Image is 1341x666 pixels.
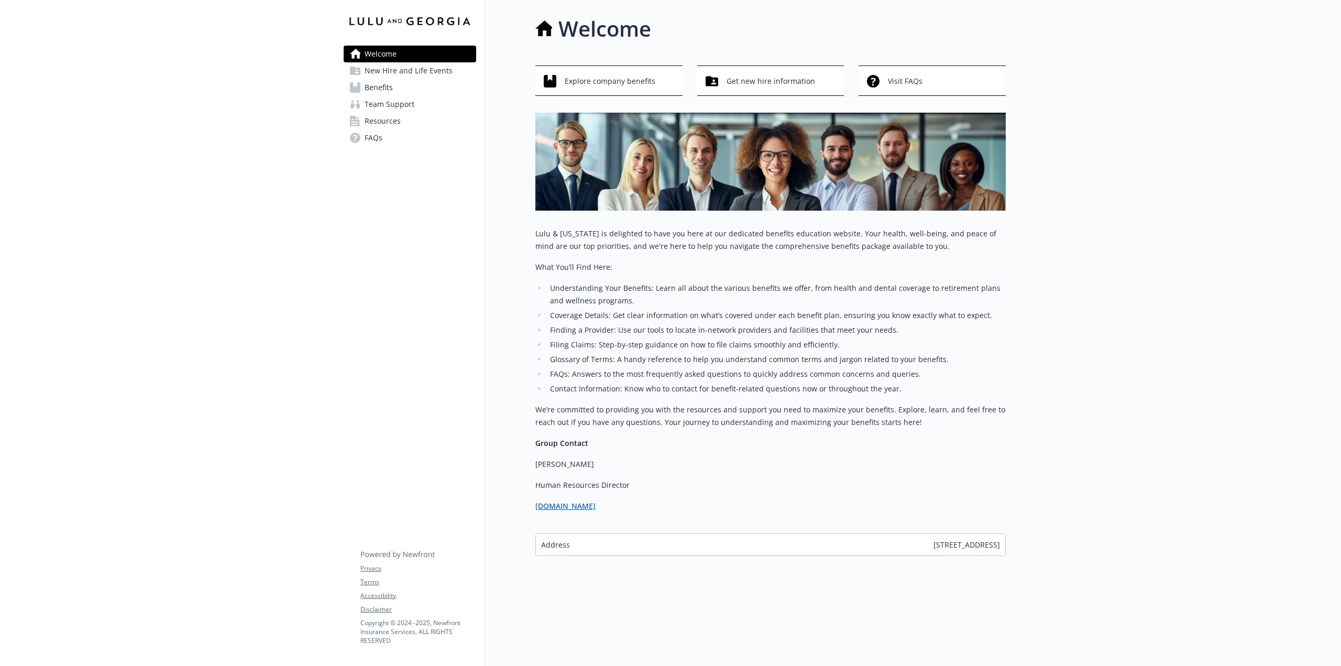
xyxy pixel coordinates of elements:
[547,339,1006,351] li: Filing Claims: Step-by-step guidance on how to file claims smoothly and efficiently.
[535,261,1006,274] p: What You’ll Find Here:
[344,62,476,79] a: New Hire and Life Events
[360,577,476,587] a: Terms
[535,113,1006,211] img: overview page banner
[547,309,1006,322] li: Coverage Details: Get clear information on what’s covered under each benefit plan, ensuring you k...
[859,65,1006,96] button: Visit FAQs
[360,605,476,614] a: Disclaimer
[365,113,401,129] span: Resources
[933,539,1000,550] span: [STREET_ADDRESS]
[547,353,1006,366] li: Glossary of Terms: A handy reference to help you understand common terms and jargon related to yo...
[535,479,1006,492] p: Human Resources Director
[360,618,476,645] p: Copyright © 2024 - 2025 , Newfront Insurance Services, ALL RIGHTS RESERVED
[888,71,922,91] span: Visit FAQs
[565,71,655,91] span: Explore company benefits
[558,13,651,45] h1: Welcome
[360,591,476,601] a: Accessibility
[535,227,1006,253] p: Lulu & [US_STATE] is delighted to have you here at our dedicated benefits education website. Your...
[535,403,1006,429] p: We’re committed to providing you with the resources and support you need to maximize your benefit...
[365,79,393,96] span: Benefits
[535,65,683,96] button: Explore company benefits
[547,282,1006,307] li: Understanding Your Benefits: Learn all about the various benefits we offer, from health and denta...
[727,71,815,91] span: Get new hire information
[365,46,397,62] span: Welcome
[547,368,1006,380] li: FAQs: Answers to the most frequently asked questions to quickly address common concerns and queries.
[365,96,414,113] span: Team Support
[344,129,476,146] a: FAQs
[365,62,453,79] span: New Hire and Life Events
[344,46,476,62] a: Welcome
[535,458,1006,471] p: [PERSON_NAME]
[344,113,476,129] a: Resources
[344,79,476,96] a: Benefits
[697,65,844,96] button: Get new hire information
[541,539,570,550] span: Address
[360,564,476,573] a: Privacy
[535,501,596,511] a: [DOMAIN_NAME]
[535,438,588,448] strong: Group Contact
[547,324,1006,336] li: Finding a Provider: Use our tools to locate in-network providers and facilities that meet your ne...
[344,96,476,113] a: Team Support
[547,383,1006,395] li: Contact Information: Know who to contact for benefit-related questions now or throughout the year.
[365,129,382,146] span: FAQs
